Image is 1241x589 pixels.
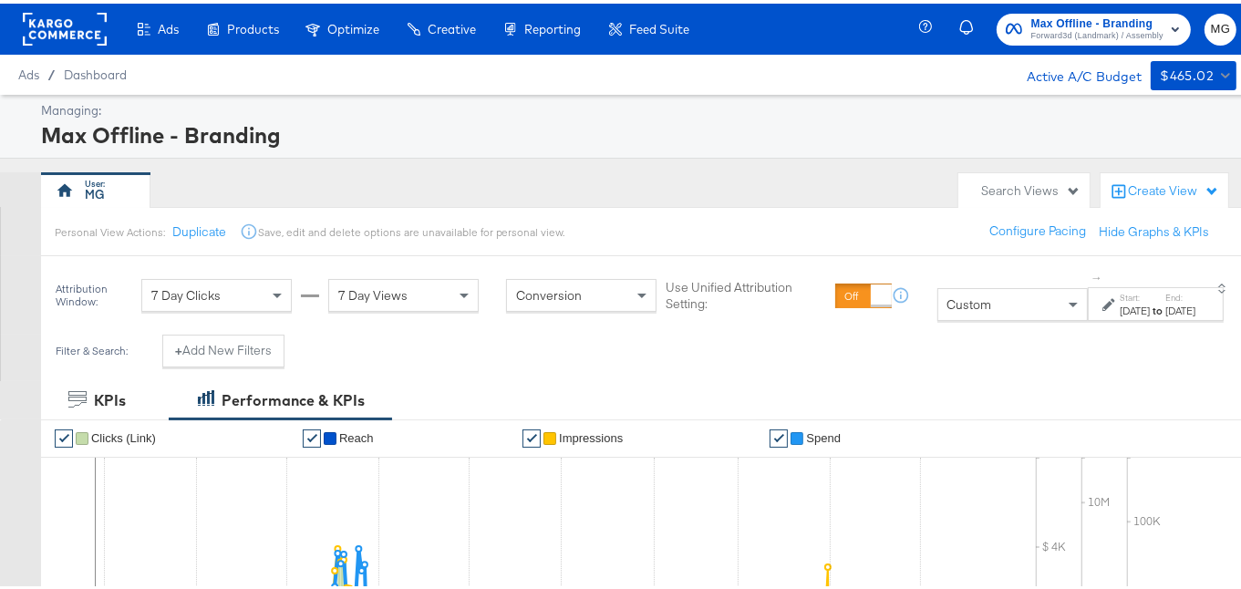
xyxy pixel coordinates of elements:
span: Conversion [516,284,582,300]
span: Spend [806,428,841,441]
span: Forward3d (Landmark) / Assembly [1031,26,1163,40]
button: Configure Pacing [977,212,1099,244]
div: [DATE] [1120,300,1150,315]
span: Creative [428,18,476,33]
div: KPIs [94,387,126,408]
span: ↑ [1090,272,1107,278]
div: Managing: [41,98,1232,116]
strong: to [1150,300,1165,314]
span: MG [1212,15,1229,36]
div: Active A/C Budget [1008,57,1142,85]
span: Custom [947,293,992,309]
a: ✔ [522,426,541,444]
span: Impressions [559,428,623,441]
div: Create View [1128,179,1219,197]
span: 7 Day Clicks [151,284,221,300]
div: MG [86,182,106,200]
label: Start: [1120,288,1150,300]
strong: + [175,338,182,356]
div: Max Offline - Branding [41,116,1232,147]
label: End: [1165,288,1195,300]
button: MG [1205,10,1236,42]
span: Reach [339,428,374,441]
span: Optimize [327,18,379,33]
span: Ads [18,64,39,78]
label: Use Unified Attribution Setting: [666,275,828,309]
div: Filter & Search: [55,341,129,354]
a: ✔ [770,426,788,444]
span: / [39,64,64,78]
button: Hide Graphs & KPIs [1099,220,1209,237]
button: Duplicate [172,220,226,237]
div: Save, edit and delete options are unavailable for personal view. [258,222,565,236]
span: Feed Suite [629,18,689,33]
div: [DATE] [1165,300,1195,315]
span: Reporting [524,18,581,33]
button: Max Offline - BrandingForward3d (Landmark) / Assembly [997,10,1191,42]
div: Performance & KPIs [222,387,365,408]
span: Max Offline - Branding [1031,11,1163,30]
span: Ads [158,18,179,33]
span: 7 Day Views [338,284,408,300]
span: Products [227,18,279,33]
button: +Add New Filters [162,331,284,364]
button: $465.02 [1151,57,1236,87]
a: ✔ [55,426,73,444]
span: Clicks (Link) [91,428,156,441]
a: Dashboard [64,64,127,78]
div: Search Views [981,179,1081,196]
div: Attribution Window: [55,279,132,305]
a: ✔ [303,426,321,444]
div: $465.02 [1160,61,1214,84]
div: Personal View Actions: [55,222,165,236]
